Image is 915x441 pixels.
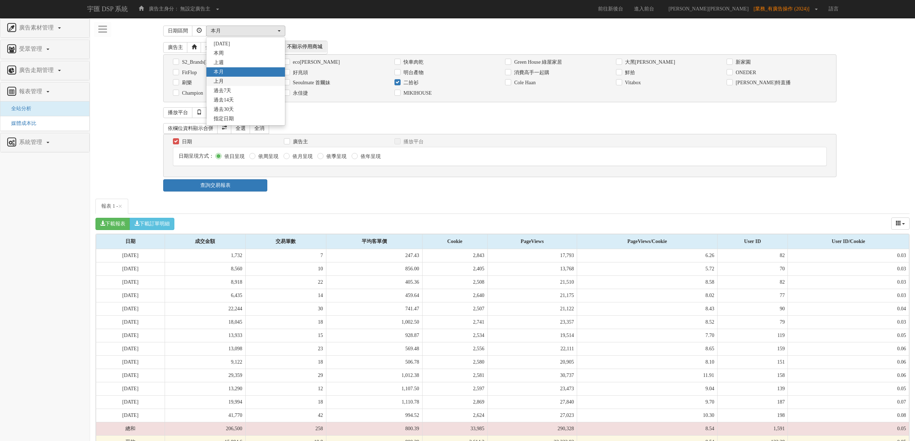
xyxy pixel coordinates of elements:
[180,6,210,12] span: 無設定廣告主
[488,234,577,249] div: PageViews
[422,329,487,342] td: 2,534
[717,262,788,275] td: 70
[96,342,165,355] td: [DATE]
[422,395,487,409] td: 2,869
[214,50,224,57] span: 本周
[6,106,31,111] a: 全站分析
[180,138,192,145] label: 日期
[487,342,577,355] td: 22,111
[623,79,641,86] label: Vitabox
[17,46,46,52] span: 受眾管理
[291,138,308,145] label: 廣告主
[788,302,909,315] td: 0.04
[788,369,909,382] td: 0.06
[165,355,245,369] td: 9,122
[788,355,909,369] td: 0.06
[577,342,717,355] td: 8.65
[245,329,326,342] td: 15
[130,218,174,230] button: 下載訂單明細
[326,382,422,395] td: 1,107.50
[577,409,717,422] td: 10.30
[402,79,419,86] label: 二拾衫
[487,302,577,315] td: 21,122
[214,96,234,104] span: 過去14天
[291,69,308,76] label: 好兆頭
[717,289,788,302] td: 77
[717,315,788,329] td: 79
[487,275,577,289] td: 21,510
[623,69,635,76] label: 鮮拾
[665,6,752,12] span: [PERSON_NAME][PERSON_NAME]
[245,262,326,275] td: 10
[487,355,577,369] td: 20,905
[422,369,487,382] td: 2,581
[788,289,909,302] td: 0.03
[96,409,165,422] td: [DATE]
[402,59,424,66] label: 快車肉乾
[165,262,245,275] td: 8,560
[487,289,577,302] td: 21,175
[326,342,422,355] td: 569.48
[326,355,422,369] td: 506.78
[223,153,245,160] label: 依日呈現
[96,422,165,435] td: 總和
[163,179,267,192] a: 查詢交易報表
[214,40,230,48] span: [DATE]
[788,382,909,395] td: 0.05
[245,302,326,315] td: 30
[6,121,36,126] a: 媒體成本比
[718,234,788,249] div: User ID
[96,382,165,395] td: [DATE]
[487,369,577,382] td: 30,737
[734,69,756,76] label: ONEDER
[422,262,487,275] td: 2,405
[422,355,487,369] td: 2,580
[245,422,326,435] td: 258
[180,79,192,86] label: 刷樂
[180,59,249,66] label: S2_Brands[PERSON_NAME]氏
[291,153,313,160] label: 依月呈現
[326,234,422,249] div: 平均客單價
[96,369,165,382] td: [DATE]
[118,202,122,211] span: ×
[487,395,577,409] td: 27,840
[788,262,909,275] td: 0.03
[788,342,909,355] td: 0.06
[788,249,909,262] td: 0.03
[423,234,487,249] div: Cookie
[577,315,717,329] td: 8.52
[788,315,909,329] td: 0.03
[246,234,326,249] div: 交易筆數
[6,44,84,55] a: 受眾管理
[165,329,245,342] td: 13,933
[717,422,788,435] td: 1,591
[165,422,245,435] td: 206,500
[717,329,788,342] td: 119
[165,302,245,315] td: 22,244
[422,342,487,355] td: 2,556
[245,395,326,409] td: 18
[17,24,57,31] span: 廣告素材管理
[6,22,84,34] a: 廣告素材管理
[245,342,326,355] td: 23
[118,203,122,210] button: Close
[754,6,813,12] span: [業務_有廣告操作 (2024)]
[245,382,326,395] td: 12
[422,315,487,329] td: 2,741
[487,315,577,329] td: 23,357
[577,382,717,395] td: 9.04
[577,422,717,435] td: 8.54
[245,369,326,382] td: 29
[326,369,422,382] td: 1,012.38
[717,342,788,355] td: 159
[717,409,788,422] td: 198
[283,41,327,53] span: 不顯示停用商城
[250,123,269,134] a: 全消
[326,329,422,342] td: 928.87
[577,289,717,302] td: 8.02
[245,355,326,369] td: 18
[717,355,788,369] td: 151
[577,369,717,382] td: 11.91
[214,59,224,66] span: 上週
